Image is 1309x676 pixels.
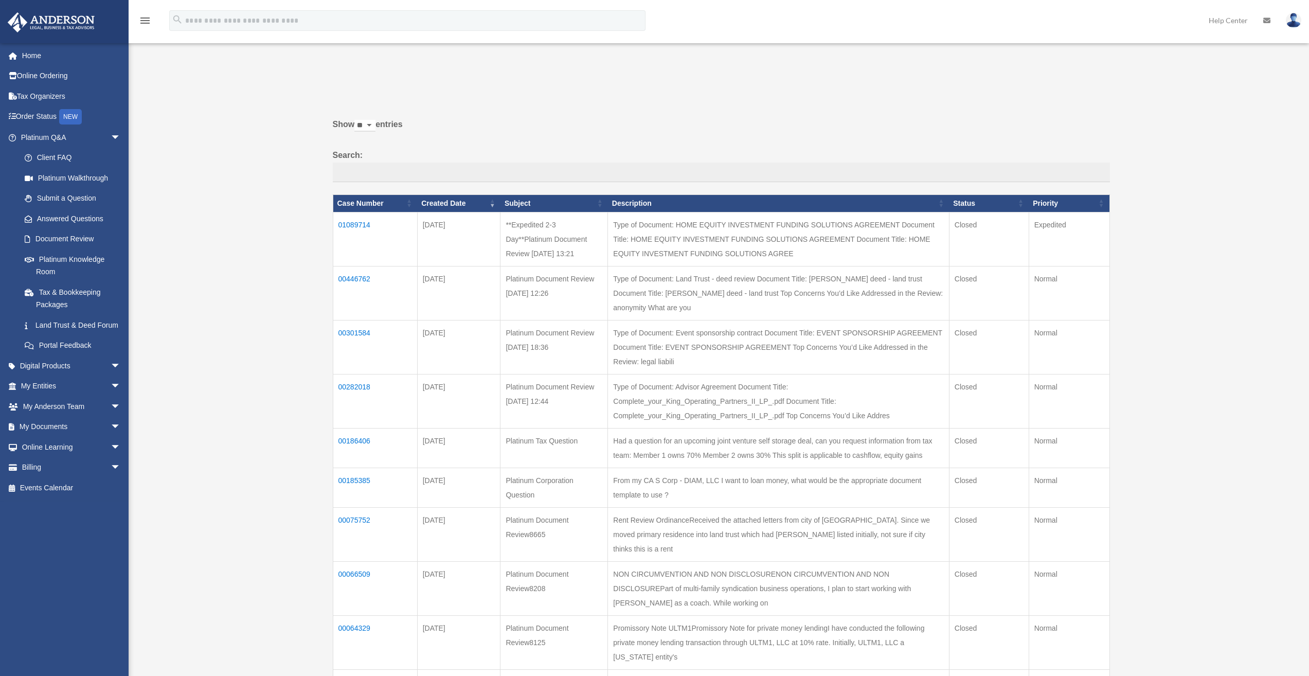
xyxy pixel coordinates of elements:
th: Status: activate to sort column ascending [949,194,1029,212]
th: Created Date: activate to sort column ascending [417,194,500,212]
td: Platinum Corporation Question [500,468,608,507]
a: My Entitiesarrow_drop_down [7,376,136,397]
div: NEW [59,109,82,124]
td: 00446762 [333,266,417,320]
a: Platinum Knowledge Room [14,249,131,282]
td: 00075752 [333,507,417,561]
input: Search: [333,163,1110,182]
i: search [172,14,183,25]
a: Home [7,45,136,66]
td: Platinum Document Review [DATE] 18:36 [500,320,608,374]
a: Platinum Walkthrough [14,168,131,188]
td: Platinum Tax Question [500,428,608,468]
td: Normal [1029,320,1109,374]
a: Online Ordering [7,66,136,86]
a: Tax & Bookkeeping Packages [14,282,131,315]
td: Closed [949,615,1029,669]
td: [DATE] [417,212,500,266]
td: [DATE] [417,428,500,468]
td: Normal [1029,266,1109,320]
td: Normal [1029,561,1109,615]
td: 00066509 [333,561,417,615]
td: From my CA S Corp - DIAM, LLC I want to loan money, what would be the appropriate document templa... [608,468,949,507]
a: Answered Questions [14,208,126,229]
img: User Pic [1286,13,1301,28]
th: Case Number: activate to sort column ascending [333,194,417,212]
td: Platinum Document Review8208 [500,561,608,615]
td: Closed [949,320,1029,374]
td: 01089714 [333,212,417,266]
td: 00282018 [333,374,417,428]
td: 00064329 [333,615,417,669]
span: arrow_drop_down [111,417,131,438]
td: Normal [1029,468,1109,507]
a: Client FAQ [14,148,131,168]
td: Normal [1029,428,1109,468]
td: [DATE] [417,561,500,615]
td: Normal [1029,374,1109,428]
td: 00186406 [333,428,417,468]
td: Closed [949,507,1029,561]
td: [DATE] [417,468,500,507]
span: arrow_drop_down [111,457,131,478]
label: Search: [333,148,1110,182]
td: 00185385 [333,468,417,507]
a: menu [139,18,151,27]
td: Closed [949,212,1029,266]
i: menu [139,14,151,27]
td: Type of Document: Event sponsorship contract Document Title: EVENT SPONSORSHIP AGREEMENT Document... [608,320,949,374]
td: Closed [949,266,1029,320]
th: Description: activate to sort column ascending [608,194,949,212]
td: Type of Document: Advisor Agreement Document Title: Complete_your_King_Operating_Partners_II_LP_.... [608,374,949,428]
td: Type of Document: Land Trust - deed review Document Title: [PERSON_NAME] deed - land trust Docume... [608,266,949,320]
th: Priority: activate to sort column ascending [1029,194,1109,212]
a: Events Calendar [7,477,136,498]
a: Platinum Q&Aarrow_drop_down [7,127,131,148]
span: arrow_drop_down [111,396,131,417]
a: My Anderson Teamarrow_drop_down [7,396,136,417]
td: Platinum Document Review8665 [500,507,608,561]
a: Digital Productsarrow_drop_down [7,355,136,376]
td: Platinum Document Review [DATE] 12:26 [500,266,608,320]
label: Show entries [333,117,1110,142]
td: Promissory Note ULTM1Promissory Note for private money lendingI have conducted the following priv... [608,615,949,669]
a: Document Review [14,229,131,250]
span: arrow_drop_down [111,437,131,458]
td: Closed [949,428,1029,468]
td: Expedited [1029,212,1109,266]
a: My Documentsarrow_drop_down [7,417,136,437]
td: Had a question for an upcoming joint venture self storage deal, can you request information from ... [608,428,949,468]
span: arrow_drop_down [111,127,131,148]
select: Showentries [354,120,375,132]
img: Anderson Advisors Platinum Portal [5,12,98,32]
span: arrow_drop_down [111,376,131,397]
td: Normal [1029,615,1109,669]
td: Normal [1029,507,1109,561]
td: Platinum Document Review [DATE] 12:44 [500,374,608,428]
a: Tax Organizers [7,86,136,106]
td: [DATE] [417,374,500,428]
td: Platinum Document Review8125 [500,615,608,669]
th: Subject: activate to sort column ascending [500,194,608,212]
td: [DATE] [417,507,500,561]
td: [DATE] [417,266,500,320]
td: NON CIRCUMVENTION AND NON DISCLOSURENON CIRCUMVENTION AND NON DISCLOSUREPart of multi-family synd... [608,561,949,615]
a: Billingarrow_drop_down [7,457,136,478]
td: Closed [949,561,1029,615]
a: Submit a Question [14,188,131,209]
a: Portal Feedback [14,335,131,356]
td: **Expedited 2-3 Day**Platinum Document Review [DATE] 13:21 [500,212,608,266]
a: Online Learningarrow_drop_down [7,437,136,457]
td: Closed [949,374,1029,428]
td: Closed [949,468,1029,507]
td: Type of Document: HOME EQUITY INVESTMENT FUNDING SOLUTIONS AGREEMENT Document Title: HOME EQUITY ... [608,212,949,266]
td: [DATE] [417,615,500,669]
td: Rent Review OrdinanceReceived the attached letters from city of [GEOGRAPHIC_DATA]. Since we moved... [608,507,949,561]
td: 00301584 [333,320,417,374]
a: Order StatusNEW [7,106,136,128]
td: [DATE] [417,320,500,374]
span: arrow_drop_down [111,355,131,377]
a: Land Trust & Deed Forum [14,315,131,335]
